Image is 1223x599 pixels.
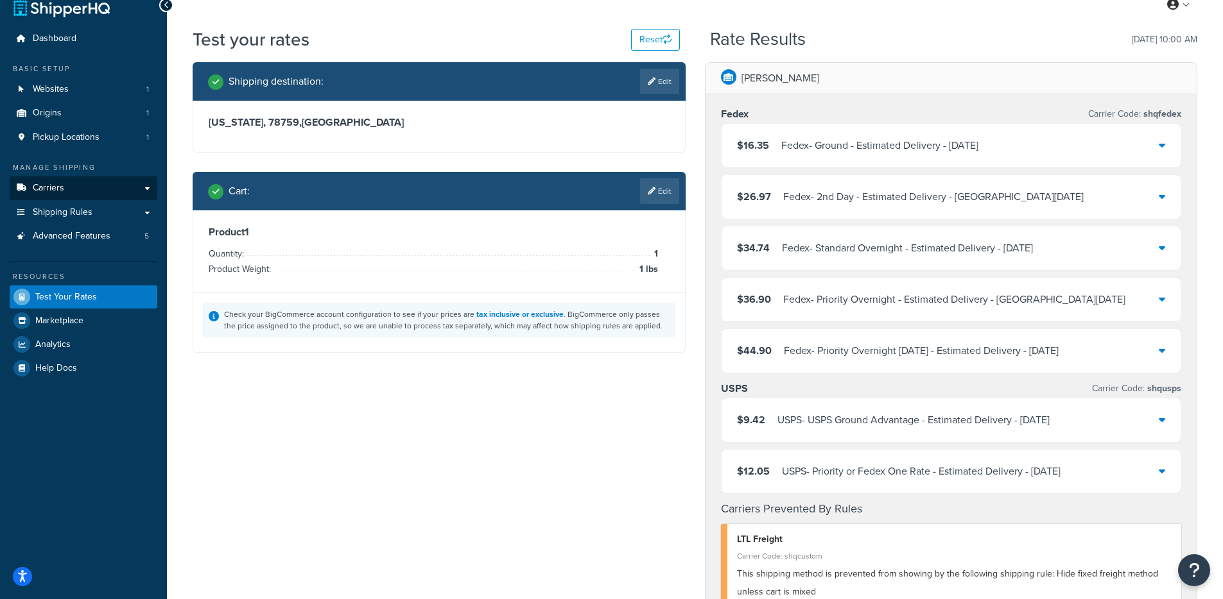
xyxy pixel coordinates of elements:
[476,308,564,320] a: tax inclusive or exclusive
[209,262,274,276] span: Product Weight:
[737,343,772,358] span: $44.90
[737,464,770,478] span: $12.05
[33,108,62,119] span: Origins
[10,201,157,224] a: Shipping Rules
[10,126,157,149] li: Pickup Locations
[224,308,670,332] div: Check your BigCommerce account configuration to see if your prices are . BigCommerce only passes ...
[146,84,149,95] span: 1
[33,183,64,194] span: Carriers
[10,63,157,74] div: Basic Setup
[10,27,157,51] a: Dashboard
[737,189,771,204] span: $26.97
[33,132,100,143] span: Pickup Locations
[737,530,1172,548] div: LTL Freight
[10,357,157,380] a: Help Docs
[209,116,670,129] h3: [US_STATE], 78759 , [GEOGRAPHIC_DATA]
[144,231,149,242] span: 5
[10,224,157,248] li: Advanced Features
[631,29,680,51] button: Reset
[33,84,69,95] span: Websites
[742,69,819,87] p: [PERSON_NAME]
[737,292,771,307] span: $36.90
[10,78,157,101] a: Websites1
[1141,107,1181,121] span: shqfedex
[737,567,1158,598] span: This shipping method is prevented from showing by the following shipping rule: Hide fixed freight...
[784,342,1059,360] div: Fedex - Priority Overnight [DATE] - Estimated Delivery - [DATE]
[10,101,157,125] a: Origins1
[10,176,157,200] a: Carriers
[33,207,92,218] span: Shipping Rules
[737,547,1172,565] div: Carrier Code: shqcustom
[783,188,1084,206] div: Fedex - 2nd Day - Estimated Delivery - [GEOGRAPHIC_DATA][DATE]
[209,226,670,239] h3: Product 1
[737,240,770,255] span: $34.74
[10,285,157,308] a: Test Your Rates
[10,78,157,101] li: Websites
[640,69,679,94] a: Edit
[33,33,76,44] span: Dashboard
[1178,554,1210,586] button: Open Resource Center
[710,30,806,49] h2: Rate Results
[737,412,765,427] span: $9.42
[782,462,1061,480] div: USPS - Priority or Fedex One Rate - Estimated Delivery - [DATE]
[651,246,658,262] span: 1
[146,132,149,143] span: 1
[782,239,1033,257] div: Fedex - Standard Overnight - Estimated Delivery - [DATE]
[1088,105,1181,123] p: Carrier Code:
[229,76,324,87] h2: Shipping destination :
[1132,31,1197,49] p: [DATE] 10:00 AM
[33,231,110,242] span: Advanced Features
[10,224,157,248] a: Advanced Features5
[229,185,250,197] h2: Cart :
[10,162,157,173] div: Manage Shipping
[781,137,978,155] div: Fedex - Ground - Estimated Delivery - [DATE]
[640,178,679,204] a: Edit
[721,500,1182,518] h4: Carriers Prevented By Rules
[721,382,748,395] h3: USPS
[35,292,97,303] span: Test Your Rates
[10,101,157,125] li: Origins
[1092,380,1181,398] p: Carrier Code:
[10,271,157,282] div: Resources
[721,108,749,121] h3: Fedex
[10,309,157,332] a: Marketplace
[209,247,247,260] span: Quantity:
[777,411,1050,429] div: USPS - USPS Ground Advantage - Estimated Delivery - [DATE]
[35,316,83,326] span: Marketplace
[10,333,157,356] a: Analytics
[10,126,157,149] a: Pickup Locations1
[35,339,71,350] span: Analytics
[146,108,149,119] span: 1
[193,27,309,52] h1: Test your rates
[35,363,77,374] span: Help Docs
[783,291,1125,308] div: Fedex - Priority Overnight - Estimated Delivery - [GEOGRAPHIC_DATA][DATE]
[737,138,769,153] span: $16.35
[1145,382,1181,395] span: shqusps
[636,262,658,277] span: 1 lbs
